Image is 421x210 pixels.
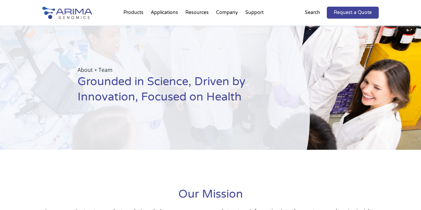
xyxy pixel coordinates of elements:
h1: Our Mission [42,187,379,207]
p: Search [305,8,320,17]
h1: Grounded in Science, Driven by Innovation, Focused on Health [78,74,277,110]
a: Request a Quote [327,7,379,19]
img: Arima-Genomics-logo [42,7,92,19]
p: About + Team [78,66,277,74]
